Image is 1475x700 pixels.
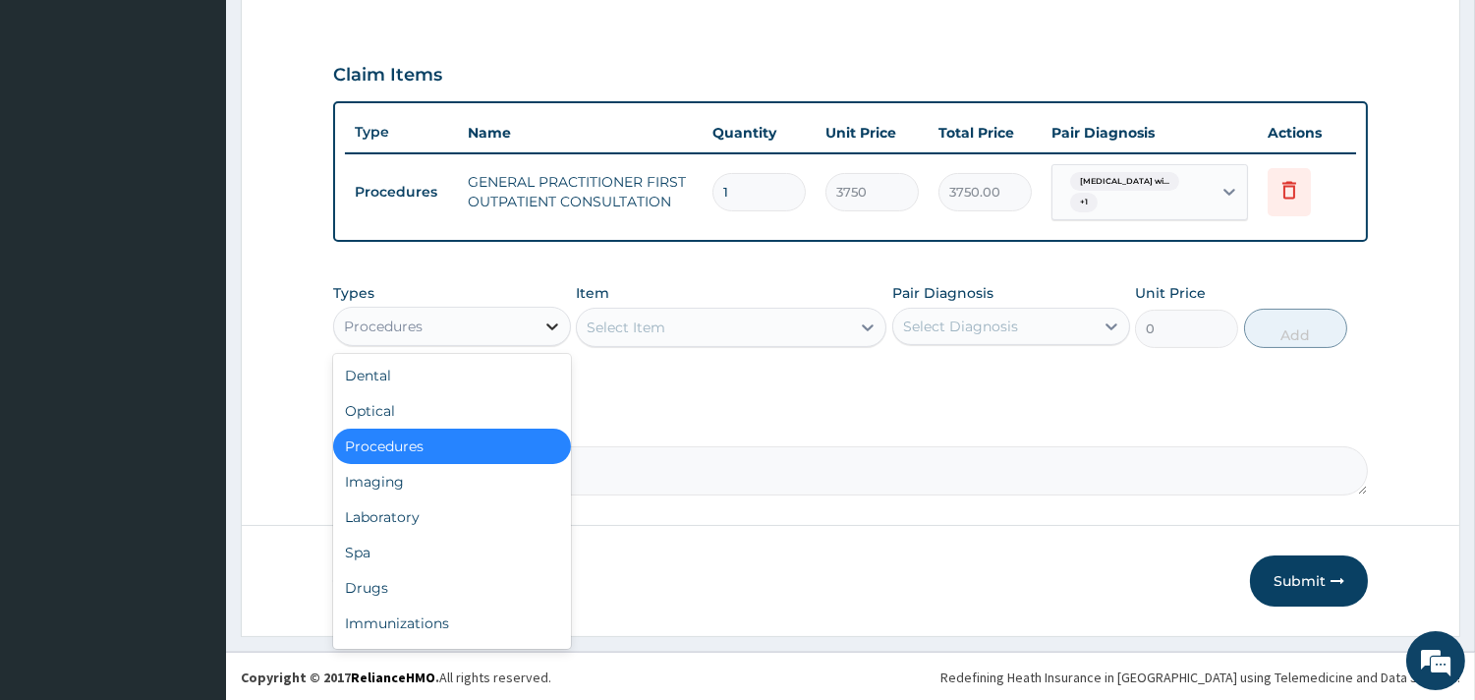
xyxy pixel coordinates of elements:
[36,98,80,147] img: d_794563401_company_1708531726252_794563401
[344,317,423,336] div: Procedures
[940,668,1460,687] div: Redefining Heath Insurance in [GEOGRAPHIC_DATA] using Telemedicine and Data Science!
[333,285,374,302] label: Types
[333,65,442,87] h3: Claim Items
[345,114,458,150] th: Type
[458,162,703,221] td: GENERAL PRACTITIONER FIRST OUTPATIENT CONSULTATION
[587,318,665,337] div: Select Item
[333,606,571,641] div: Immunizations
[333,419,1368,436] label: Comment
[333,535,571,570] div: Spa
[816,113,929,152] th: Unit Price
[1070,193,1098,212] span: + 1
[333,570,571,606] div: Drugs
[241,669,439,686] strong: Copyright © 2017 .
[333,499,571,535] div: Laboratory
[345,174,458,210] td: Procedures
[929,113,1042,152] th: Total Price
[903,317,1018,336] div: Select Diagnosis
[1244,309,1347,348] button: Add
[1042,113,1258,152] th: Pair Diagnosis
[892,283,993,303] label: Pair Diagnosis
[114,219,271,418] span: We're online!
[322,10,369,57] div: Minimize live chat window
[576,283,609,303] label: Item
[703,113,816,152] th: Quantity
[333,429,571,464] div: Procedures
[1258,113,1356,152] th: Actions
[333,641,571,676] div: Others
[1070,172,1179,192] span: [MEDICAL_DATA] wi...
[1250,555,1368,607] button: Submit
[10,480,374,549] textarea: Type your message and hit 'Enter'
[102,110,330,136] div: Chat with us now
[333,358,571,393] div: Dental
[351,669,435,686] a: RelianceHMO
[333,393,571,429] div: Optical
[333,464,571,499] div: Imaging
[1135,283,1206,303] label: Unit Price
[458,113,703,152] th: Name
